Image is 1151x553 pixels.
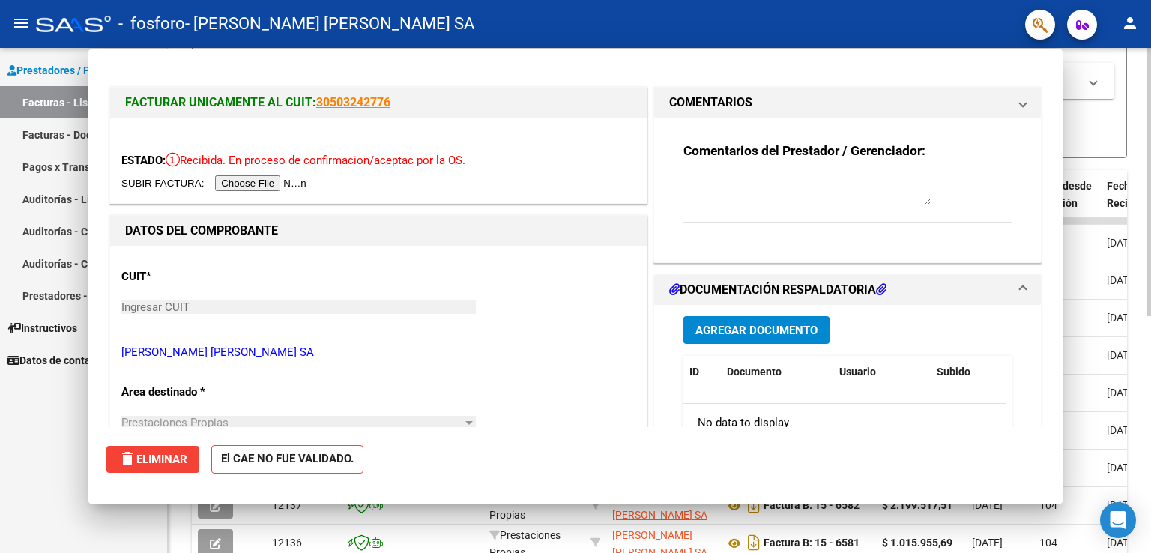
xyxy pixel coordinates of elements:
h1: COMENTARIOS [669,94,752,112]
p: [PERSON_NAME] [PERSON_NAME] SA [121,344,635,361]
datatable-header-cell: Subido [931,356,1006,388]
div: COMENTARIOS [654,118,1041,262]
span: Recibida. En proceso de confirmacion/aceptac por la OS. [166,154,465,167]
span: [DATE] [1107,349,1138,361]
datatable-header-cell: Acción [1006,356,1081,388]
strong: Factura B: 15 - 6582 [764,500,860,512]
i: Descargar documento [744,493,764,517]
strong: El CAE NO FUE VALIDADO. [211,445,363,474]
span: [DATE] [1107,424,1138,436]
span: 104 [1039,537,1057,549]
span: ID [689,366,699,378]
span: [DATE] [1107,462,1138,474]
strong: $ 2.199.517,51 [882,499,952,511]
strong: $ 1.015.955,69 [882,537,952,549]
strong: Comentarios del Prestador / Gerenciador: [683,143,925,158]
div: Open Intercom Messenger [1100,502,1136,538]
span: Agregar Documento [695,324,818,337]
span: [DATE] [1107,499,1138,511]
p: Area destinado * [121,384,276,401]
span: [DATE] [1107,237,1138,249]
span: Fecha Recibido [1107,180,1149,209]
span: [DATE] [1107,537,1138,549]
button: Eliminar [106,446,199,473]
strong: Factura B: 15 - 6581 [764,537,860,549]
span: 12137 [272,499,302,511]
datatable-header-cell: Días desde Emisión [1033,170,1101,236]
span: Prestaciones Propias [121,416,229,429]
span: - fosforo [118,7,185,40]
span: 104 [1039,499,1057,511]
p: CUIT [121,268,276,285]
span: - [PERSON_NAME] [PERSON_NAME] SA [185,7,474,40]
div: No data to display [683,404,1006,441]
span: Subido [937,366,970,378]
mat-expansion-panel-header: COMENTARIOS [654,88,1041,118]
span: Eliminar [118,453,187,466]
strong: DATOS DEL COMPROBANTE [125,223,278,238]
span: Prestadores / Proveedores [7,62,144,79]
a: 30503242776 [316,95,390,109]
span: Documento [727,366,782,378]
mat-icon: person [1121,14,1139,32]
span: [DATE] [972,537,1003,549]
button: Agregar Documento [683,316,830,344]
span: Datos de contacto [7,352,106,369]
datatable-header-cell: Usuario [833,356,931,388]
mat-icon: delete [118,450,136,468]
span: Usuario [839,366,876,378]
div: 30709800635 [612,489,713,521]
datatable-header-cell: Documento [721,356,833,388]
span: Días desde Emisión [1039,180,1092,209]
h1: DOCUMENTACIÓN RESPALDATORIA [669,281,886,299]
span: FACTURAR UNICAMENTE AL CUIT: [125,95,316,109]
span: [DATE] [1107,274,1138,286]
span: [DATE] [1107,312,1138,324]
datatable-header-cell: ID [683,356,721,388]
span: ESTADO: [121,154,166,167]
span: [DATE] [1107,387,1138,399]
span: Instructivos [7,320,77,336]
mat-expansion-panel-header: DOCUMENTACIÓN RESPALDATORIA [654,275,1041,305]
span: 12136 [272,537,302,549]
span: [DATE] [972,499,1003,511]
mat-icon: menu [12,14,30,32]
